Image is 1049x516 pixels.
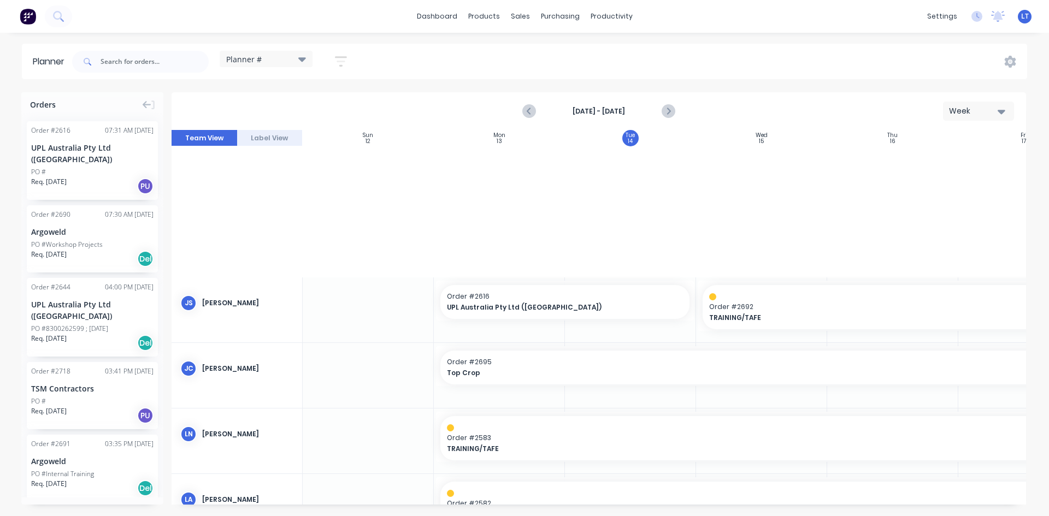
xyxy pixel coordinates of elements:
div: [PERSON_NAME] [202,364,293,373]
span: Top Crop [447,368,1013,378]
div: products [463,8,505,25]
div: PO # [31,396,46,406]
img: Factory [20,8,36,25]
div: [PERSON_NAME] [202,429,293,439]
div: PU [137,407,154,424]
span: Req. [DATE] [31,334,67,343]
div: 14 [628,139,633,144]
div: 07:31 AM [DATE] [105,126,154,135]
div: [PERSON_NAME] [202,495,293,505]
div: 15 [759,139,764,144]
div: PO #Internal Training [31,469,94,479]
span: Planner # [226,54,262,65]
div: Fri [1021,132,1027,139]
span: UPL Australia Pty Ltd ([GEOGRAPHIC_DATA]) [447,303,659,312]
div: Order # 2644 [31,282,70,292]
div: Mon [493,132,505,139]
span: TRAINING/TAFE [447,444,1013,454]
div: 07:30 AM [DATE] [105,210,154,220]
span: Order # 2616 [447,292,683,301]
div: 03:41 PM [DATE] [105,366,154,376]
span: Req. [DATE] [31,479,67,489]
div: Del [137,335,154,351]
button: Week [943,102,1014,121]
div: Tue [626,132,635,139]
div: PO #Workshop Projects [31,240,103,250]
div: 12 [366,139,370,144]
div: PO #8300262599 ; [DATE] [31,324,108,334]
div: Argoweld [31,226,154,238]
strong: [DATE] - [DATE] [544,106,653,116]
div: LN [180,426,197,442]
div: PU [137,178,154,194]
a: dashboard [411,8,463,25]
div: JS [180,295,197,311]
div: purchasing [535,8,585,25]
div: 13 [497,139,502,144]
div: TSM Contractors [31,383,154,394]
span: Req. [DATE] [31,406,67,416]
div: 16 [890,139,895,144]
div: 17 [1022,139,1026,144]
div: settings [922,8,963,25]
div: UPL Australia Pty Ltd ([GEOGRAPHIC_DATA]) [31,299,154,322]
div: 04:00 PM [DATE] [105,282,154,292]
div: Del [137,480,154,496]
div: Order # 2718 [31,366,70,376]
div: productivity [585,8,638,25]
button: Label View [237,130,303,146]
div: sales [505,8,535,25]
div: Del [137,251,154,267]
div: Thu [887,132,898,139]
span: Req. [DATE] [31,177,67,187]
div: JC [180,360,197,377]
div: Sun [363,132,373,139]
div: PO # [31,167,46,177]
span: Req. [DATE] [31,250,67,259]
div: Week [949,105,999,117]
div: Argoweld [31,455,154,467]
span: LT [1021,11,1029,21]
div: LA [180,491,197,508]
button: Team View [172,130,237,146]
input: Search for orders... [101,51,209,73]
div: Planner [33,55,70,68]
div: Order # 2616 [31,126,70,135]
span: Orders [30,99,56,110]
div: Order # 2691 [31,439,70,449]
div: [PERSON_NAME] [202,298,293,308]
div: Wed [756,132,768,139]
div: UPL Australia Pty Ltd ([GEOGRAPHIC_DATA]) [31,142,154,165]
div: Order # 2690 [31,210,70,220]
div: 03:35 PM [DATE] [105,439,154,449]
